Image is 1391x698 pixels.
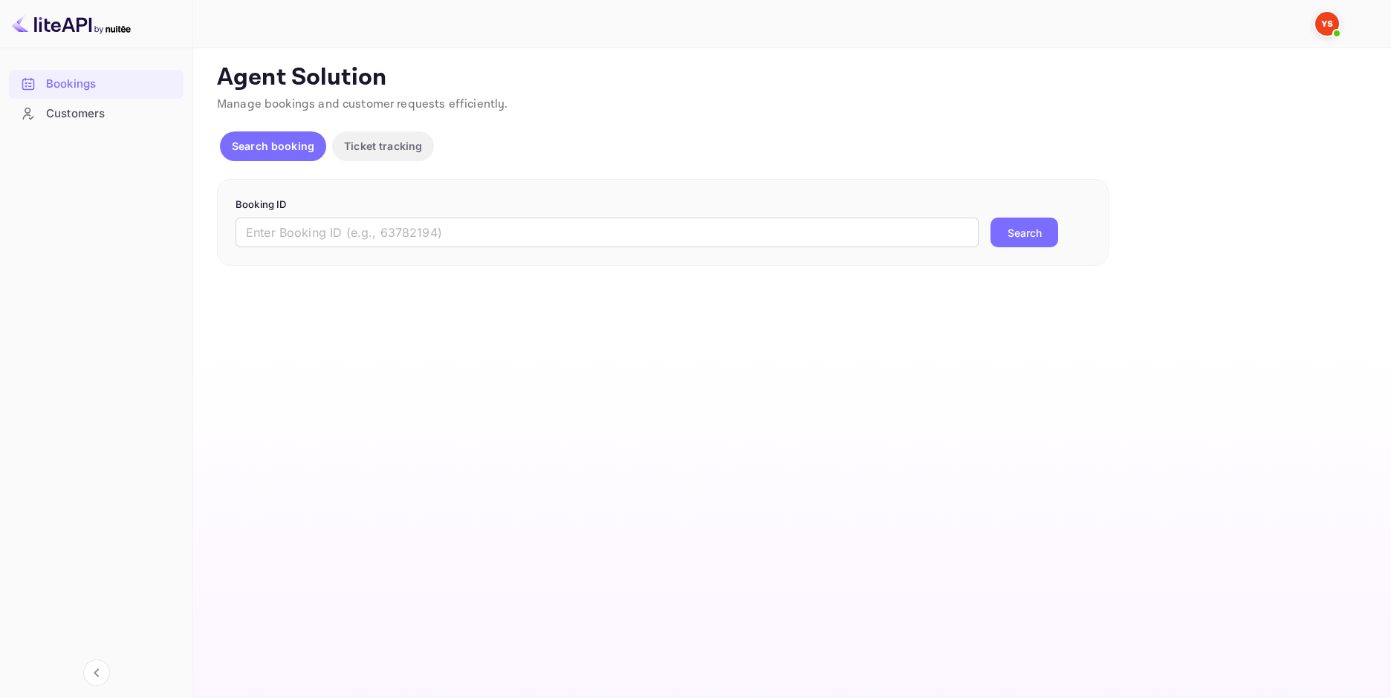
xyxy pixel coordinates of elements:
a: Bookings [9,70,184,97]
p: Agent Solution [217,63,1364,93]
p: Ticket tracking [344,138,422,154]
button: Search [990,218,1058,247]
a: Customers [9,100,184,127]
p: Booking ID [236,198,1090,212]
div: Bookings [9,70,184,99]
img: Yandex Support [1315,12,1339,36]
input: Enter Booking ID (e.g., 63782194) [236,218,979,247]
button: Collapse navigation [83,659,110,686]
img: LiteAPI logo [12,12,131,36]
div: Bookings [46,76,176,93]
div: Customers [9,100,184,128]
p: Search booking [232,138,314,154]
span: Manage bookings and customer requests efficiently. [217,97,508,112]
div: Customers [46,105,176,123]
